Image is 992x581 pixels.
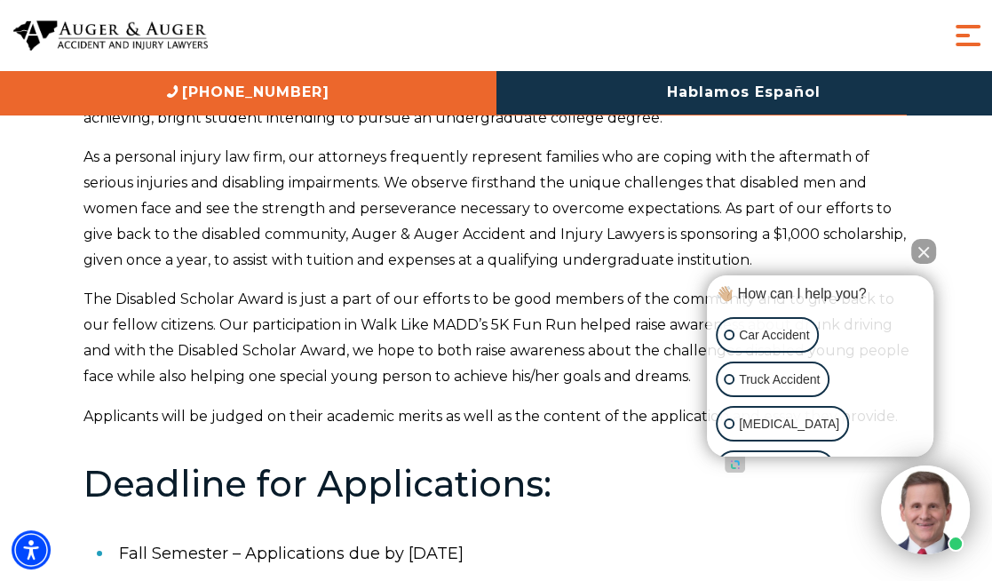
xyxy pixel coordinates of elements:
[83,287,909,389] p: The Disabled Scholar Award is just a part of our efforts to be good members of the community and ...
[881,466,970,554] img: Intaker widget Avatar
[83,404,909,430] p: Applicants will be judged on their academic merits as well as the content of the application and ...
[739,413,839,435] p: [MEDICAL_DATA]
[711,284,929,304] div: 👋🏼 How can I help you?
[725,457,745,473] a: Open intaker chat
[119,530,909,577] li: Fall Semester – Applications due by [DATE]
[13,20,208,50] img: Auger & Auger Accident and Injury Lawyers Logo
[911,239,936,264] button: Close Intaker Chat Widget
[739,324,809,346] p: Car Accident
[739,369,820,391] p: Truck Accident
[83,465,909,504] h2: Deadline for Applications:
[83,145,909,273] p: As a personal injury law firm, our attorneys frequently represent families who are coping with th...
[12,530,51,569] div: Accessibility Menu
[950,18,986,53] button: Menu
